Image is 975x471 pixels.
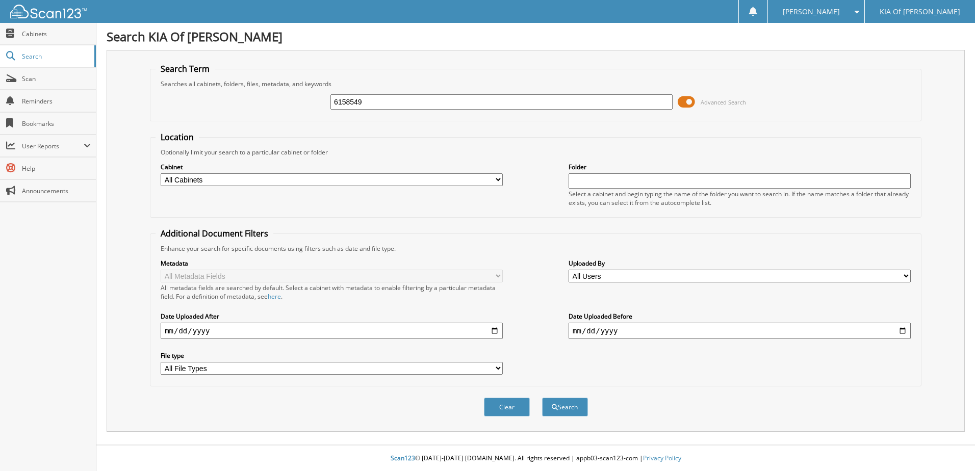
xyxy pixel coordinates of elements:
span: KIA Of [PERSON_NAME] [880,9,960,15]
label: Date Uploaded After [161,312,503,321]
span: Search [22,52,89,61]
label: File type [161,351,503,360]
button: Clear [484,398,530,416]
img: scan123-logo-white.svg [10,5,87,18]
span: Advanced Search [701,98,746,106]
div: Enhance your search for specific documents using filters such as date and file type. [156,244,916,253]
label: Cabinet [161,163,503,171]
span: Cabinets [22,30,91,38]
h1: Search KIA Of [PERSON_NAME] [107,28,965,45]
input: start [161,323,503,339]
span: Help [22,164,91,173]
div: All metadata fields are searched by default. Select a cabinet with metadata to enable filtering b... [161,283,503,301]
div: Optionally limit your search to a particular cabinet or folder [156,148,916,156]
legend: Location [156,132,199,143]
span: Bookmarks [22,119,91,128]
span: Scan123 [391,454,415,462]
span: [PERSON_NAME] [783,9,840,15]
span: Scan [22,74,91,83]
a: Privacy Policy [643,454,681,462]
label: Date Uploaded Before [569,312,911,321]
label: Uploaded By [569,259,911,268]
legend: Search Term [156,63,215,74]
div: © [DATE]-[DATE] [DOMAIN_NAME]. All rights reserved | appb03-scan123-com | [96,446,975,471]
label: Metadata [161,259,503,268]
span: Reminders [22,97,91,106]
button: Search [542,398,588,416]
label: Folder [569,163,911,171]
a: here [268,292,281,301]
input: end [569,323,911,339]
span: Announcements [22,187,91,195]
div: Searches all cabinets, folders, files, metadata, and keywords [156,80,916,88]
span: User Reports [22,142,84,150]
div: Select a cabinet and begin typing the name of the folder you want to search in. If the name match... [569,190,911,207]
legend: Additional Document Filters [156,228,273,239]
